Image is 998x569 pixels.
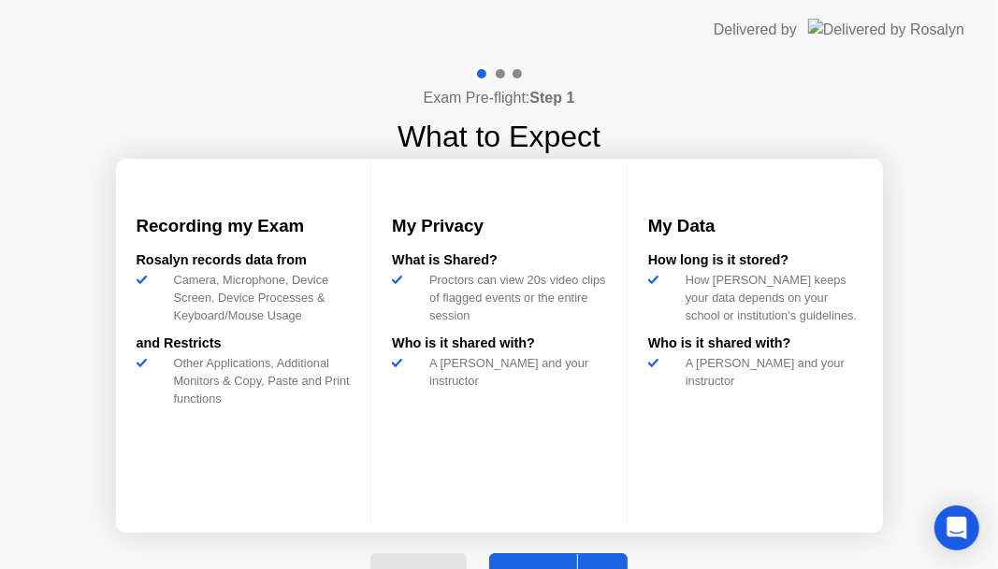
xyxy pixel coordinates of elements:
div: Other Applications, Additional Monitors & Copy, Paste and Print functions [166,354,351,408]
h4: Exam Pre-flight: [424,87,575,109]
div: How [PERSON_NAME] keeps your data depends on your school or institution’s guidelines. [678,271,862,325]
div: How long is it stored? [648,250,862,271]
div: Proctors can view 20s video clips of flagged events or the entire session [422,271,606,325]
div: A [PERSON_NAME] and your instructor [422,354,606,390]
div: Camera, Microphone, Device Screen, Device Processes & Keyboard/Mouse Usage [166,271,351,325]
div: A [PERSON_NAME] and your instructor [678,354,862,390]
h3: My Privacy [392,213,606,239]
div: and Restricts [137,334,351,354]
div: What is Shared? [392,250,606,271]
h3: My Data [648,213,862,239]
div: Rosalyn records data from [137,250,351,271]
div: Delivered by [714,19,797,41]
div: Who is it shared with? [392,334,606,354]
h1: What to Expect [398,114,600,159]
img: Delivered by Rosalyn [808,19,964,40]
h3: Recording my Exam [137,213,351,239]
b: Step 1 [529,90,574,106]
div: Who is it shared with? [648,334,862,354]
div: Open Intercom Messenger [934,505,979,550]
